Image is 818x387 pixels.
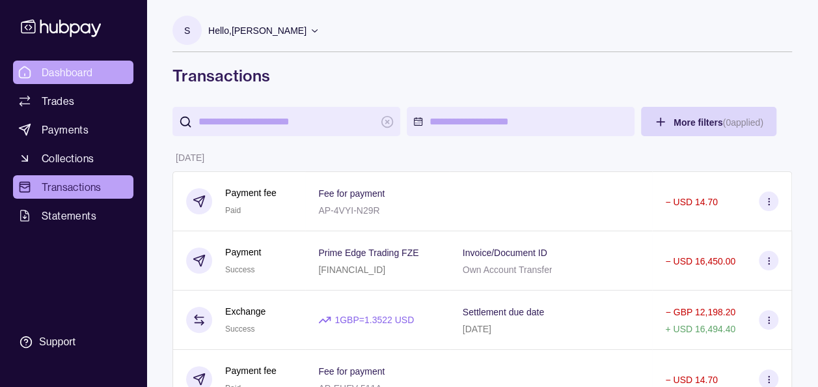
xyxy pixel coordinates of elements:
[665,197,718,207] p: − USD 14.70
[13,204,133,227] a: Statements
[13,175,133,199] a: Transactions
[225,186,277,200] p: Payment fee
[334,313,414,327] p: 1 GBP = 1.3522 USD
[42,208,96,223] span: Statements
[13,61,133,84] a: Dashboard
[225,324,254,334] span: Success
[42,64,93,80] span: Dashboard
[184,23,190,38] p: S
[225,364,277,378] p: Payment fee
[665,324,735,334] p: + USD 16,494.40
[172,65,792,86] h1: Transactions
[39,335,75,349] div: Support
[225,245,261,259] p: Payment
[665,256,735,266] p: − USD 16,450.00
[42,150,94,166] span: Collections
[198,107,374,136] input: search
[665,375,718,385] p: − USD 14.70
[225,206,241,215] span: Paid
[318,265,385,275] p: [FINANCIAL_ID]
[318,205,379,216] p: AP-4VYI-N29R
[13,89,133,113] a: Trades
[318,248,418,258] p: Prime Edge Trading FZE
[318,188,385,199] p: Fee for payment
[674,117,763,128] span: More filters
[13,328,133,356] a: Support
[463,248,547,258] p: Invoice/Document ID
[722,117,763,128] p: ( 0 applied)
[225,304,266,319] p: Exchange
[42,179,102,195] span: Transactions
[463,307,544,317] p: Settlement due date
[225,265,254,274] span: Success
[318,366,385,377] p: Fee for payment
[42,122,89,137] span: Payments
[463,265,552,275] p: Own Account Transfer
[13,147,133,170] a: Collections
[641,107,776,136] button: More filters(0applied)
[42,93,74,109] span: Trades
[208,23,307,38] p: Hello, [PERSON_NAME]
[665,307,735,317] p: − GBP 12,198.20
[13,118,133,141] a: Payments
[176,152,204,163] p: [DATE]
[463,324,491,334] p: [DATE]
